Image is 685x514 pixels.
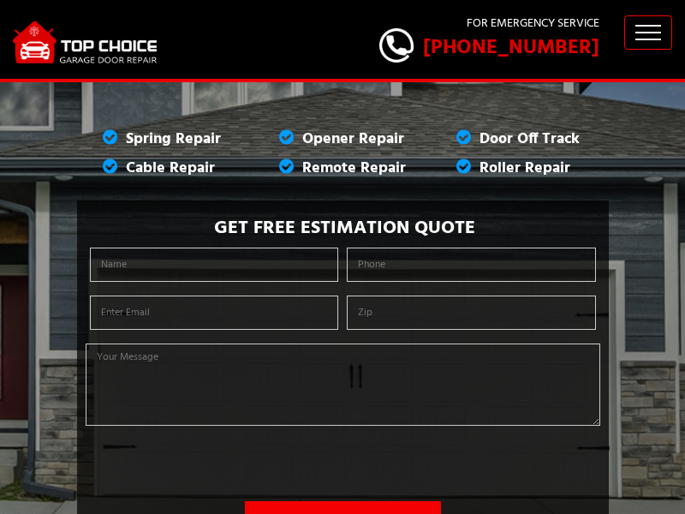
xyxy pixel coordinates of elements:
img: call.png [379,28,414,63]
input: Enter Email [90,296,339,330]
h2: Get Free Estimation Quote [86,218,600,240]
button: Toggle navigation [624,15,672,50]
input: Zip [347,296,596,330]
li: Roller Repair [431,154,608,183]
li: Door Off Track [431,125,608,154]
a: [PHONE_NUMBER] [379,32,599,64]
input: Name [90,248,339,282]
input: Phone [347,248,596,282]
img: logo.png [13,11,158,70]
iframe: reCAPTCHA [86,446,286,498]
li: Remote Repair [253,154,431,183]
li: Cable Repair [77,154,254,183]
p: For Emergency Service [379,15,599,33]
li: Opener Repair [253,125,431,154]
li: Spring Repair [77,125,254,154]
